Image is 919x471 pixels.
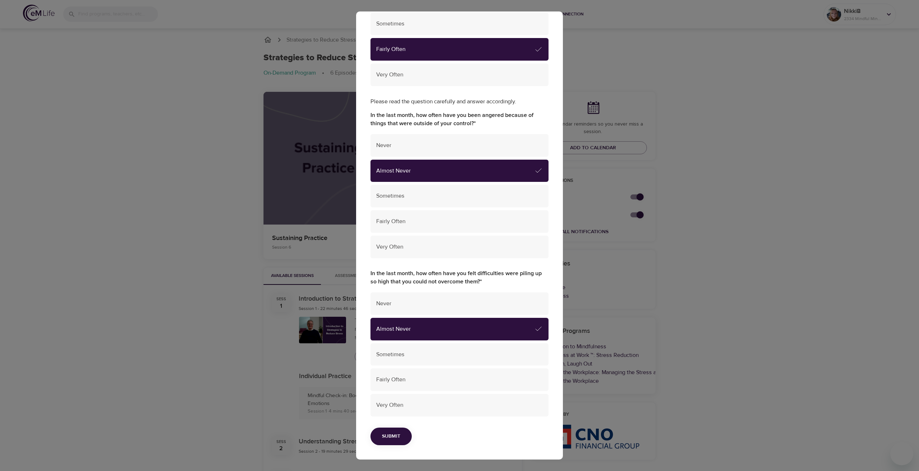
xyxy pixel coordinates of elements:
[370,98,549,106] p: Please read the question carefully and answer accordingly.
[376,243,543,251] span: Very Often
[376,376,543,384] span: Fairly Often
[370,111,549,128] label: In the last month, how often have you been angered because of things that were outside of your co...
[370,269,549,286] label: In the last month, how often have you felt difficulties were piling up so high that you could not...
[376,167,534,175] span: Almost Never
[376,350,543,359] span: Sometimes
[376,300,543,308] span: Never
[376,141,543,150] span: Never
[376,192,543,200] span: Sometimes
[376,45,534,53] span: Fairly Often
[376,217,543,226] span: Fairly Often
[376,401,543,409] span: Very Often
[382,432,400,441] span: Submit
[376,325,534,333] span: Almost Never
[370,428,412,445] button: Submit
[376,71,543,79] span: Very Often
[376,20,543,28] span: Sometimes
